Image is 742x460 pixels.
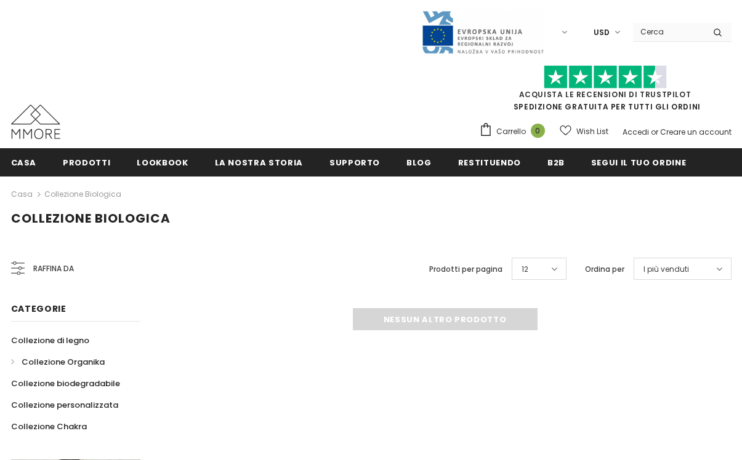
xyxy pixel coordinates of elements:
a: Javni Razpis [421,26,544,37]
span: Wish List [576,125,608,138]
a: Carrello 0 [479,122,551,141]
span: B2B [547,157,565,169]
a: Acquista le recensioni di TrustPilot [519,89,692,100]
a: Lookbook [137,148,188,176]
span: Casa [11,157,37,169]
a: Collezione di legno [11,330,89,351]
a: Segui il tuo ordine [591,148,686,176]
span: USD [594,26,610,39]
img: Javni Razpis [421,10,544,55]
span: Collezione biodegradabile [11,378,120,389]
span: SPEDIZIONE GRATUITA PER TUTTI GLI ORDINI [479,71,732,112]
span: Carrello [496,125,526,138]
span: Categorie [11,303,67,315]
a: Collezione personalizzata [11,394,118,416]
span: Collezione Chakra [11,421,87,432]
a: Collezione biologica [44,189,121,199]
input: Search Site [633,23,704,41]
a: Prodotti [63,148,110,176]
a: Creare un account [660,127,732,137]
a: Collezione Organika [11,351,105,373]
a: Casa [11,187,33,202]
span: Raffina da [33,262,74,276]
span: Collezione di legno [11,335,89,346]
a: Blog [406,148,432,176]
span: I più venduti [643,263,689,276]
label: Prodotti per pagina [429,263,502,276]
span: 12 [522,263,528,276]
label: Ordina per [585,263,624,276]
span: Prodotti [63,157,110,169]
img: Casi MMORE [11,105,60,139]
a: Restituendo [458,148,521,176]
a: B2B [547,148,565,176]
a: Wish List [560,121,608,142]
span: Segui il tuo ordine [591,157,686,169]
span: supporto [329,157,380,169]
span: Lookbook [137,157,188,169]
span: Restituendo [458,157,521,169]
img: Fidati di Pilot Stars [544,65,667,89]
span: Collezione personalizzata [11,399,118,411]
span: La nostra storia [215,157,303,169]
span: Blog [406,157,432,169]
a: supporto [329,148,380,176]
a: Accedi [623,127,649,137]
span: 0 [531,124,545,138]
a: Collezione Chakra [11,416,87,437]
span: Collezione biologica [11,210,171,227]
a: La nostra storia [215,148,303,176]
a: Collezione biodegradabile [11,373,120,394]
a: Casa [11,148,37,176]
span: or [651,127,658,137]
span: Collezione Organika [22,356,105,368]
